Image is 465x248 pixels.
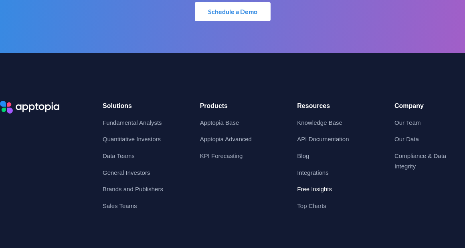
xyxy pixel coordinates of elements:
a: Our Team [394,119,421,126]
a: Fundamental Analysts [103,119,162,126]
a: KPI Forecasting [200,152,243,159]
a: Apptopia Base [200,119,239,126]
a: General Investors [103,169,150,176]
a: API Documentation [297,136,349,142]
a: Top Charts [297,202,326,209]
a: Data Teams [103,152,135,159]
a: Compliance & Data Integrity [394,152,446,170]
a: Quantitative Investors [103,136,161,142]
a: Brands and Publishers [103,186,163,192]
a: Sales Teams [103,202,137,209]
a: Apptopia Advanced [200,136,252,142]
a: Our Data [394,136,419,142]
a: Integrations [297,169,328,176]
a: Schedule a Demo [195,2,271,21]
a: Knowledge Base [297,119,342,126]
a: Blog [297,152,309,159]
a: Free Insights [297,186,332,192]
